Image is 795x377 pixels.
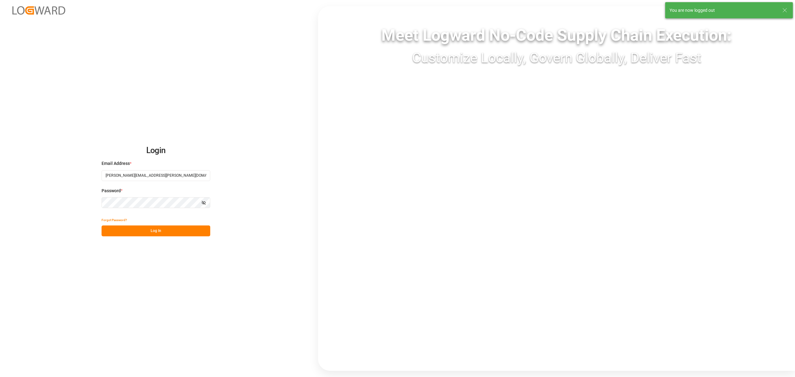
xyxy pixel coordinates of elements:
div: Customize Locally, Govern Globally, Deliver Fast [318,48,795,68]
span: Password [102,188,121,194]
div: Meet Logward No-Code Supply Chain Execution: [318,23,795,48]
img: Logward_new_orange.png [12,6,65,15]
h2: Login [102,141,210,161]
input: Enter your email [102,170,210,181]
span: Email Address [102,160,130,167]
button: Forgot Password? [102,215,127,225]
button: Log In [102,225,210,236]
div: You are now logged out [670,7,776,14]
